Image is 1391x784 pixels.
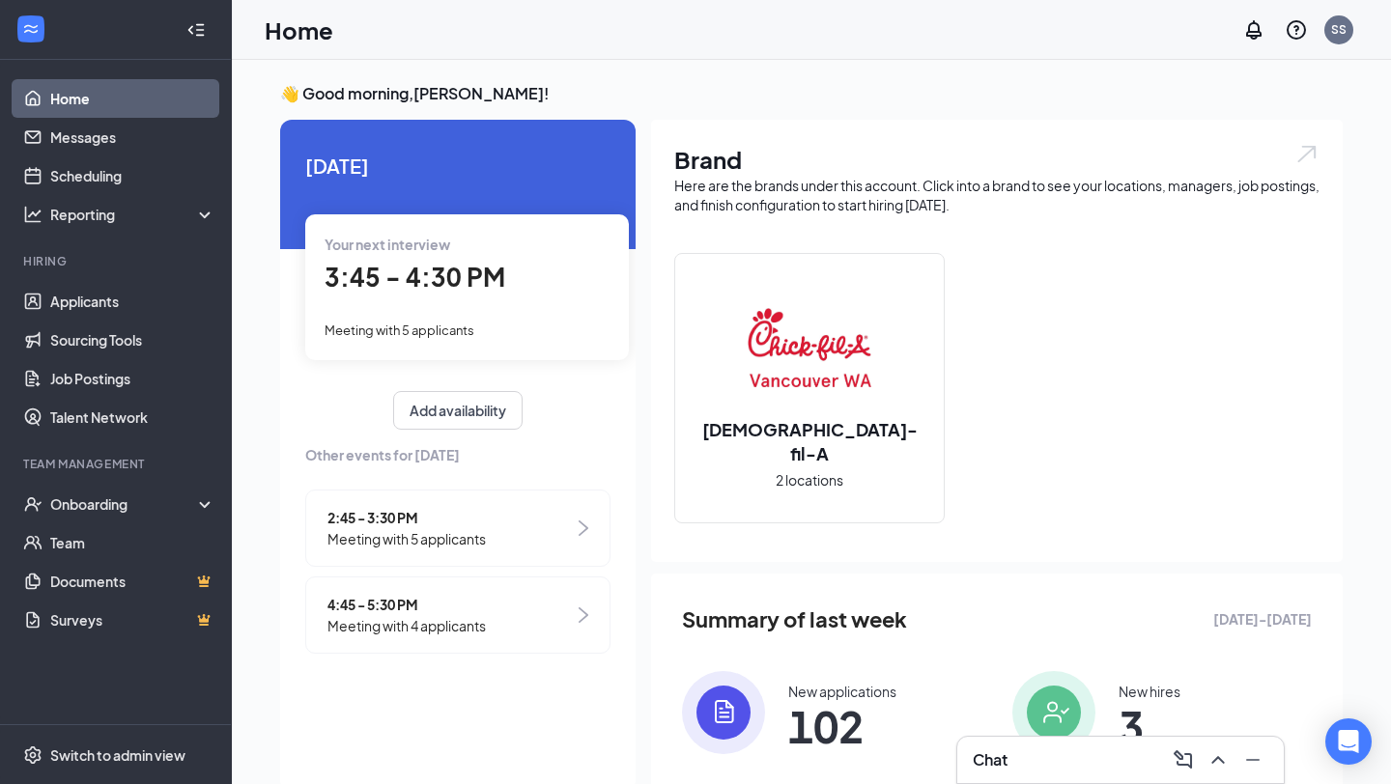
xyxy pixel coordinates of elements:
span: 2 locations [776,469,843,490]
span: 102 [788,709,896,743]
a: Sourcing Tools [50,321,215,359]
button: Minimize [1237,744,1268,775]
div: SS [1331,21,1347,38]
a: DocumentsCrown [50,562,215,601]
span: 4:45 - 5:30 PM [327,594,486,615]
svg: ChevronUp [1206,748,1230,771]
h3: Chat [973,749,1008,770]
span: 3:45 - 4:30 PM [325,261,505,293]
span: [DATE] - [DATE] [1213,608,1312,630]
div: New hires [1119,682,1180,701]
img: Chick-fil-A [748,286,871,409]
span: Your next interview [325,236,450,253]
span: Meeting with 5 applicants [327,528,486,549]
h2: [DEMOGRAPHIC_DATA]-fil-A [675,417,944,465]
div: Team Management [23,456,212,472]
svg: Collapse [186,20,206,40]
span: Meeting with 5 applicants [325,322,474,338]
button: ComposeMessage [1168,744,1199,775]
h3: 👋 Good morning, [PERSON_NAME] ! [280,83,1343,104]
h1: Brand [674,143,1320,176]
a: Scheduling [50,156,215,195]
div: Open Intercom Messenger [1325,718,1372,765]
button: ChevronUp [1203,744,1234,775]
div: Here are the brands under this account. Click into a brand to see your locations, managers, job p... [674,176,1320,214]
a: Applicants [50,282,215,321]
svg: Notifications [1242,18,1265,42]
h1: Home [265,14,333,46]
div: Hiring [23,253,212,269]
svg: Minimize [1241,748,1264,771]
img: icon [1012,671,1095,754]
div: Switch to admin view [50,745,185,765]
span: [DATE] [305,151,610,181]
svg: WorkstreamLogo [21,19,41,39]
a: Talent Network [50,398,215,436]
svg: ComposeMessage [1172,748,1195,771]
div: Onboarding [50,494,199,514]
div: New applications [788,682,896,701]
img: open.6027fd2a22e1237b5b06.svg [1294,143,1320,165]
div: Reporting [50,205,216,224]
a: Home [50,79,215,118]
span: Other events for [DATE] [305,444,610,465]
a: SurveysCrown [50,601,215,639]
span: 3 [1119,709,1180,743]
button: Add availability [393,391,523,430]
svg: QuestionInfo [1285,18,1308,42]
svg: Analysis [23,205,43,224]
svg: Settings [23,745,43,765]
span: 2:45 - 3:30 PM [327,507,486,528]
svg: UserCheck [23,494,43,514]
span: Summary of last week [682,602,907,636]
a: Team [50,523,215,562]
span: Meeting with 4 applicants [327,615,486,636]
a: Messages [50,118,215,156]
a: Job Postings [50,359,215,398]
img: icon [682,671,765,754]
